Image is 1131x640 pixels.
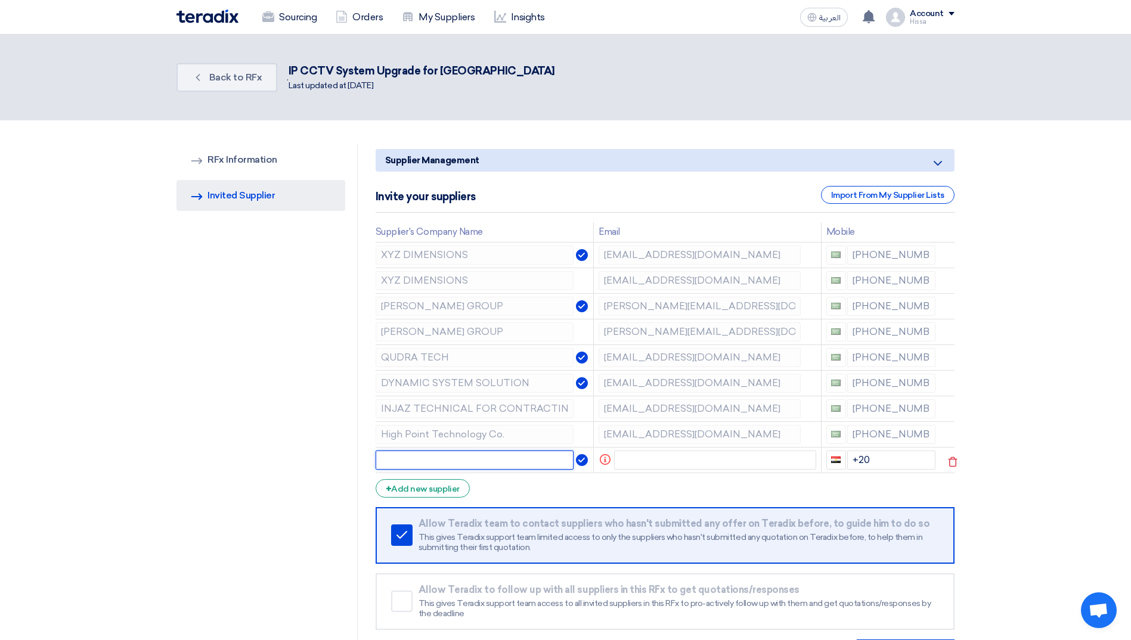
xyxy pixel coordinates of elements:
div: Last updated at [DATE] [289,79,555,92]
img: profile_test.png [886,8,905,27]
input: Email [599,246,801,265]
input: Supplier Name [376,399,574,418]
div: IP CCTV System Upgrade for [GEOGRAPHIC_DATA] [289,63,555,79]
div: Allow Teradix to follow up with all suppliers in this RFx to get quotations/responses [419,584,938,596]
input: Email [599,399,801,418]
input: Email [599,271,801,290]
div: Import From My Supplier Lists [821,186,955,204]
th: Supplier's Company Name [376,222,594,242]
a: Back to RFx [176,63,277,92]
input: Supplier Name [376,322,574,341]
img: Verified Account [576,377,588,389]
div: This gives Teradix support team access to all invited suppliers in this RFx to pro-actively follo... [419,598,938,619]
input: Supplier Name [376,425,574,444]
a: Insights [485,4,554,30]
div: Account [910,9,944,19]
img: Verified Account [576,352,588,364]
img: Verified Account [576,454,588,466]
div: This gives Teradix support team limited access to only the suppliers who hasn't submitted any quo... [419,532,938,553]
div: . [176,58,955,97]
input: Email [599,348,801,367]
input: Supplier Name [376,297,574,316]
input: Supplier Name [376,246,574,265]
input: Supplier Name [376,374,574,393]
h5: Invite your suppliers [376,191,476,203]
a: Invited Supplier [176,180,345,211]
input: Email [599,322,801,341]
div: Hissa [910,18,955,25]
input: Email [599,297,801,316]
span: Back to RFx [209,72,262,83]
input: Email [599,374,801,393]
a: RFx Information [176,144,345,175]
button: العربية [800,8,848,27]
input: Enter phone number [847,451,936,470]
th: Email [594,222,822,242]
img: Verified Account [576,300,588,312]
img: Teradix logo [176,10,238,23]
input: Supplier Name [376,451,574,470]
th: Mobile [821,222,940,242]
input: Supplier Name [376,348,574,367]
div: Allow Teradix team to contact suppliers who hasn't submitted any offer on Teradix before, to guid... [419,518,938,530]
input: Email [599,425,801,444]
span: العربية [819,14,841,22]
div: Add new supplier [376,479,470,498]
a: Sourcing [253,4,326,30]
img: Verified Account [576,249,588,261]
h5: Supplier Management [376,149,955,172]
a: Open chat [1081,592,1117,628]
input: Email [614,451,816,470]
a: My Suppliers [392,4,484,30]
a: Orders [326,4,392,30]
input: Supplier Name [376,271,574,290]
span: + [386,483,392,495]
